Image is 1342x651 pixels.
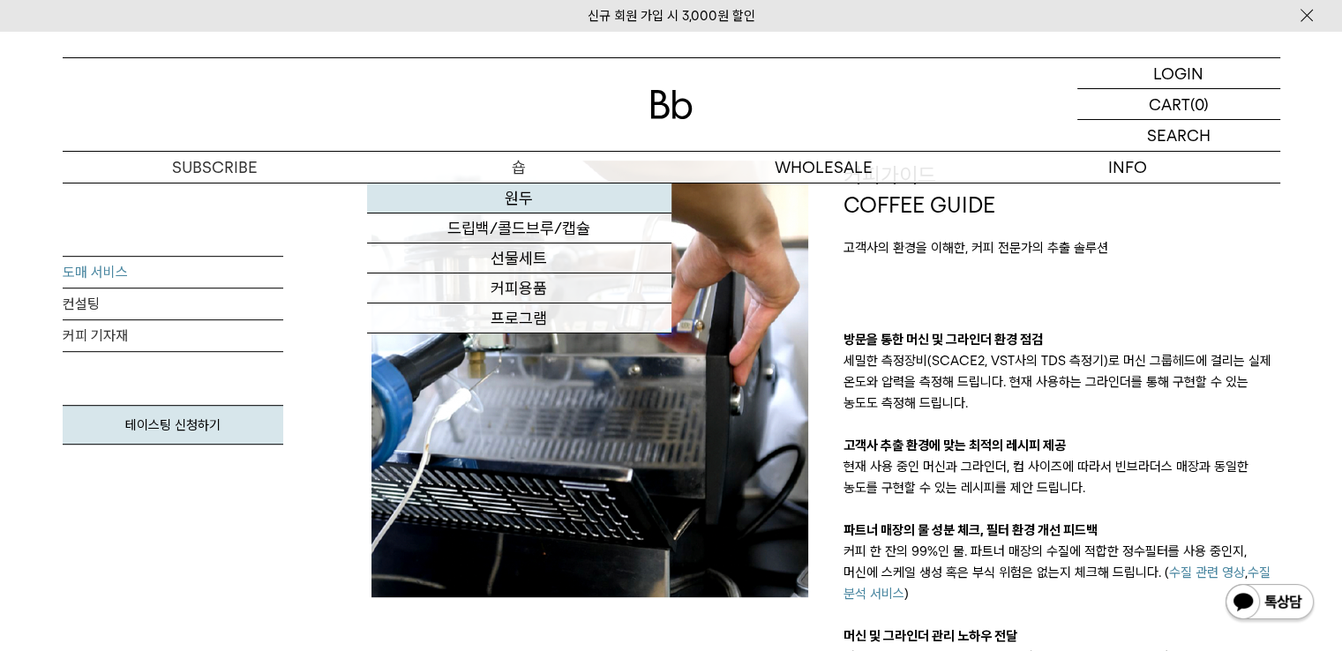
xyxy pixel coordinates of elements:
p: 방문을 통한 머신 및 그라인더 환경 점검 [843,329,1280,350]
a: 테이스팅 신청하기 [63,405,283,445]
a: 커피용품 [367,273,671,303]
p: SEARCH [1147,120,1211,151]
a: 선물세트 [367,243,671,273]
img: 카카오톡 채널 1:1 채팅 버튼 [1224,582,1316,625]
a: 커피 기자재 [63,320,283,352]
img: 로고 [650,90,693,119]
a: 프로그램 [367,303,671,333]
p: 고객사 추출 환경에 맞는 최적의 레시피 제공 [843,435,1280,456]
p: INFO [976,152,1280,183]
p: LOGIN [1153,58,1203,88]
a: LOGIN [1077,58,1280,89]
p: 고객사의 환경을 이해한, 커피 전문가의 추출 솔루션 [843,237,1280,258]
p: 세밀한 측정장비(SCACE2, VST사의 TDS 측정기)로 머신 그룹헤드에 걸리는 실제 온도와 압력을 측정해 드립니다. 현재 사용하는 그라인더를 통해 구현할 수 있는 농도도 ... [843,350,1280,414]
p: WHOLESALE [671,152,976,183]
a: CART (0) [1077,89,1280,120]
a: 원두 [367,183,671,213]
p: 머신 및 그라인더 관리 노하우 전달 [843,625,1280,647]
a: 신규 회원 가입 시 3,000원 할인 [588,8,755,24]
a: 숍 [367,152,671,183]
a: 드립백/콜드브루/캡슐 [367,213,671,243]
p: (0) [1190,89,1209,119]
p: 커피가이드 COFFEE GUIDE [843,161,1280,220]
p: 현재 사용 중인 머신과 그라인더, 컵 사이즈에 따라서 빈브라더스 매장과 동일한 농도를 구현할 수 있는 레시피를 제안 드립니다. [843,456,1280,498]
p: CART [1149,89,1190,119]
p: 커피 한 잔의 99%인 물. 파트너 매장의 수질에 적합한 정수필터를 사용 중인지, 머신에 스케일 생성 혹은 부식 위험은 없는지 체크해 드립니다. ( , ) [843,541,1280,604]
a: 컨설팅 [63,288,283,320]
a: 도매 서비스 [63,257,283,288]
a: SUBSCRIBE [63,152,367,183]
a: 수질 관련 영상 [1169,565,1245,580]
p: 파트너 매장의 물 성분 체크, 필터 환경 개선 피드백 [843,520,1280,541]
